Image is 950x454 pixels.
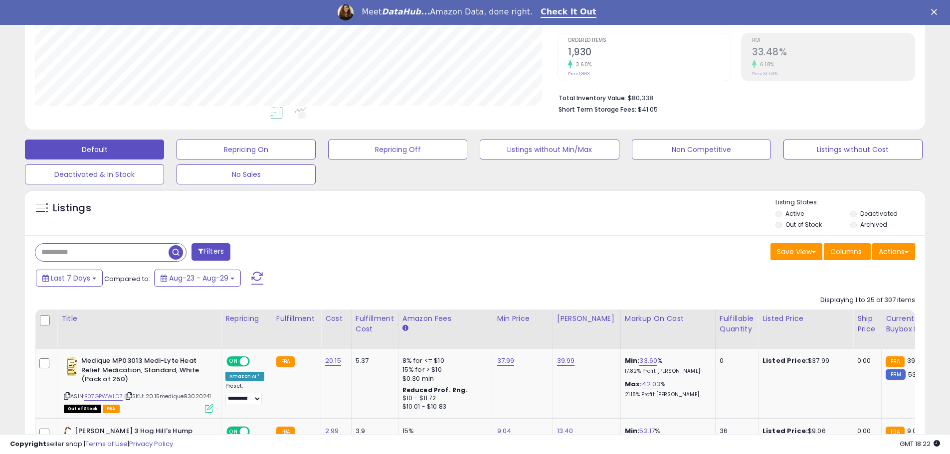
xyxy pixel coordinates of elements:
button: Actions [872,243,915,260]
a: Privacy Policy [129,439,173,449]
div: Cost [325,313,347,324]
div: Ship Price [857,313,877,334]
span: FBA [103,405,120,413]
h2: 33.48% [752,46,915,60]
p: 17.82% Profit [PERSON_NAME] [625,368,708,375]
span: Columns [830,247,862,257]
span: Last 7 Days [51,273,90,283]
button: Repricing Off [328,140,467,159]
span: ROI [752,38,915,43]
div: ASIN: [64,356,213,412]
div: Preset: [225,383,264,405]
img: 41PgWHzqI0L._SL40_.jpg [64,356,79,376]
h2: 1,930 [568,46,731,60]
div: Min Price [497,313,549,324]
div: 0 [720,356,751,365]
button: Listings without Min/Max [480,140,619,159]
label: Active [785,209,804,218]
span: Compared to: [104,274,150,284]
b: Short Term Storage Fees: [559,105,636,114]
small: 3.60% [572,61,592,68]
span: $41.05 [638,105,658,114]
span: OFF [248,357,264,366]
a: 33.60 [639,356,657,366]
b: Total Inventory Value: [559,94,626,102]
b: Medique MP03013 Medi-Lyte Heat Relief Medication, Standard, White (Pack of 250) [81,356,202,387]
li: $80,338 [559,91,908,103]
button: Non Competitive [632,140,771,159]
small: FBA [276,356,295,367]
div: 5.37 [356,356,390,365]
div: seller snap | | [10,440,173,449]
div: Fulfillment Cost [356,313,394,334]
div: Markup on Cost [625,313,711,324]
b: Listed Price: [762,356,808,365]
div: Title [61,313,217,324]
button: Listings without Cost [783,140,923,159]
p: Listing States: [775,198,925,207]
label: Archived [860,220,887,229]
div: Close [931,9,941,15]
div: Displaying 1 to 25 of 307 items [820,296,915,305]
span: ON [227,357,240,366]
small: Prev: 31.53% [752,71,777,77]
button: Columns [824,243,871,260]
a: 42.03 [642,379,660,389]
small: 6.18% [757,61,774,68]
span: | SKU: 20.15medique93020241 [124,392,211,400]
span: All listings that are currently out of stock and unavailable for purchase on Amazon [64,405,101,413]
button: Repricing On [177,140,316,159]
div: 0.00 [857,356,874,365]
button: No Sales [177,164,316,184]
div: Amazon AI * [225,372,264,381]
span: Ordered Items [568,38,731,43]
button: Save View [770,243,822,260]
label: Deactivated [860,209,898,218]
strong: Copyright [10,439,46,449]
small: Prev: 1,863 [568,71,590,77]
h5: Listings [53,201,91,215]
span: 2025-09-6 18:22 GMT [900,439,940,449]
label: Out of Stock [785,220,822,229]
div: Fulfillment [276,313,317,324]
b: Max: [625,379,642,389]
div: Meet Amazon Data, done right. [362,7,533,17]
b: Min: [625,356,640,365]
div: Fulfillable Quantity [720,313,754,334]
button: Last 7 Days [36,270,103,287]
b: Reduced Prof. Rng. [402,386,468,394]
div: 15% for > $10 [402,365,485,374]
button: Filters [191,243,230,261]
div: % [625,380,708,398]
span: 39.99 [907,356,925,365]
div: Current Buybox Price [886,313,937,334]
a: 37.99 [497,356,515,366]
div: 8% for <= $10 [402,356,485,365]
small: FBA [886,356,904,367]
a: Check It Out [541,7,596,18]
div: $10.01 - $10.83 [402,403,485,411]
p: 21.18% Profit [PERSON_NAME] [625,391,708,398]
a: 20.15 [325,356,341,366]
i: DataHub... [381,7,430,16]
small: Amazon Fees. [402,324,408,333]
div: Amazon Fees [402,313,489,324]
button: Aug-23 - Aug-29 [154,270,241,287]
img: Profile image for Georgie [338,4,354,20]
small: FBM [886,369,905,380]
div: % [625,356,708,375]
a: 39.99 [557,356,575,366]
div: $37.99 [762,356,845,365]
div: [PERSON_NAME] [557,313,616,324]
a: Terms of Use [85,439,128,449]
a: B07GPWWLD7 [84,392,123,401]
span: 53.99 [908,370,926,379]
div: $10 - $11.72 [402,394,485,403]
button: Deactivated & In Stock [25,164,164,184]
button: Default [25,140,164,159]
div: $0.30 min [402,374,485,383]
div: Listed Price [762,313,849,324]
span: Aug-23 - Aug-29 [169,273,228,283]
th: The percentage added to the cost of goods (COGS) that forms the calculator for Min & Max prices. [620,309,715,349]
div: Repricing [225,313,268,324]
